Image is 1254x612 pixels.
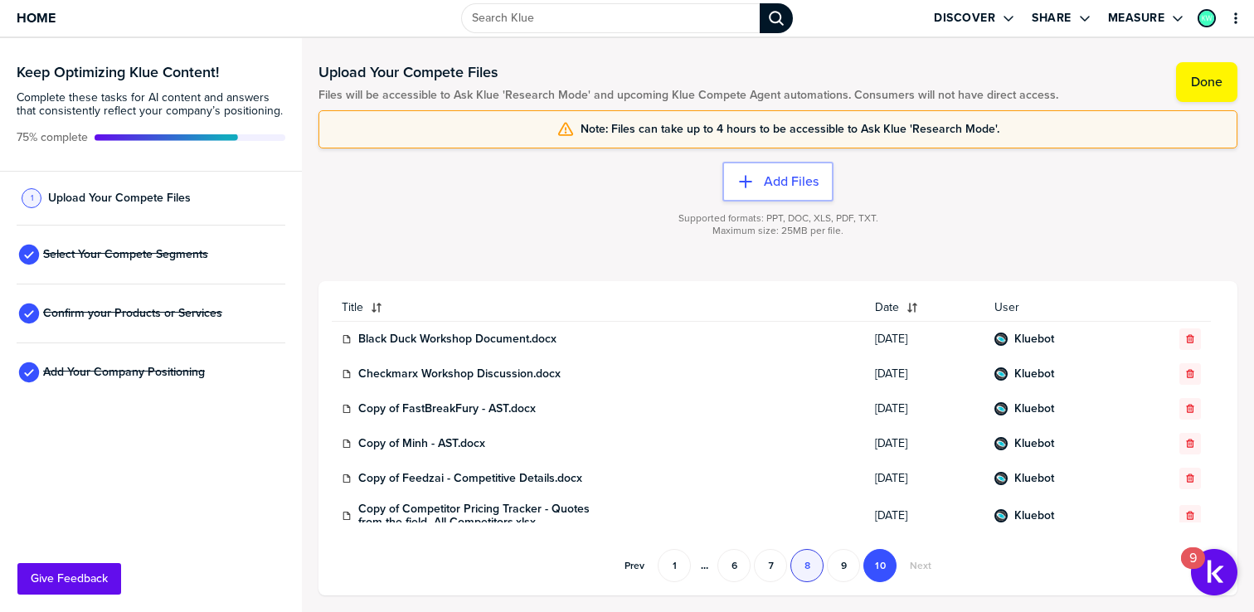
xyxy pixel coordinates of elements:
[790,549,824,582] button: Go to page 8
[1199,11,1214,26] img: 790c79aec32c2fbae9e8ee0dead9c7e3-sml.png
[678,212,878,225] span: Supported formats: PPT, DOC, XLS, PDF, TXT.
[996,511,1006,521] img: 60f17eee712c3062f0cc75446d79b86e-sml.png
[1014,472,1054,485] a: Kluebot
[358,472,582,485] a: Copy of Feedzai - Competitive Details.docx
[613,549,943,582] nav: Pagination Navigation
[764,173,819,190] label: Add Files
[994,402,1008,415] div: Kluebot
[875,437,975,450] span: [DATE]
[994,301,1123,314] span: User
[1189,558,1197,580] div: 9
[17,11,56,25] span: Home
[1108,11,1165,26] label: Measure
[43,366,205,379] span: Add Your Company Positioning
[1198,9,1216,27] div: Kirsten Wissel
[1196,7,1218,29] a: Edit Profile
[1191,549,1237,595] button: Open Resource Center, 9 new notifications
[717,549,751,582] button: Go to page 6
[934,11,995,26] label: Discover
[996,369,1006,379] img: 60f17eee712c3062f0cc75446d79b86e-sml.png
[358,367,561,381] a: Checkmarx Workshop Discussion.docx
[994,437,1008,450] div: Kluebot
[754,549,787,582] button: Go to page 7
[994,367,1008,381] div: Kluebot
[615,549,654,582] button: Go to previous page
[17,91,285,118] span: Complete these tasks for AI content and answers that consistently reflect your company’s position...
[875,333,975,346] span: [DATE]
[996,404,1006,414] img: 60f17eee712c3062f0cc75446d79b86e-sml.png
[1014,333,1054,346] a: Kluebot
[581,123,999,136] span: Note: Files can take up to 4 hours to be accessible to Ask Klue 'Research Mode'.
[31,192,33,204] span: 1
[17,131,88,144] span: Active
[996,334,1006,344] img: 60f17eee712c3062f0cc75446d79b86e-sml.png
[461,3,760,33] input: Search Klue
[760,3,793,33] div: Search Klue
[318,89,1058,102] span: Files will be accessible to Ask Klue 'Research Mode' and upcoming Klue Compete Agent automations....
[996,474,1006,483] img: 60f17eee712c3062f0cc75446d79b86e-sml.png
[342,301,363,314] span: Title
[994,333,1008,346] div: Kluebot
[875,509,975,522] span: [DATE]
[48,192,191,205] span: Upload Your Compete Files
[996,439,1006,449] img: 60f17eee712c3062f0cc75446d79b86e-sml.png
[43,248,208,261] span: Select Your Compete Segments
[318,62,1058,82] h1: Upload Your Compete Files
[875,402,975,415] span: [DATE]
[875,367,975,381] span: [DATE]
[43,307,222,320] span: Confirm your Products or Services
[358,503,607,529] a: Copy of Competitor Pricing Tracker - Quotes from the field_All Competitors.xlsx
[712,225,843,237] span: Maximum size: 25MB per file.
[1014,437,1054,450] a: Kluebot
[994,509,1008,522] div: Kluebot
[17,65,285,80] h3: Keep Optimizing Klue Content!
[17,563,121,595] button: Give Feedback
[827,549,860,582] button: Go to page 9
[875,472,975,485] span: [DATE]
[358,333,557,346] a: Black Duck Workshop Document.docx
[1014,367,1054,381] a: Kluebot
[1014,509,1054,522] a: Kluebot
[658,549,691,582] button: Go to page 1
[358,437,485,450] a: Copy of Minh - AST.docx
[1032,11,1072,26] label: Share
[900,549,941,582] button: Go to next page
[1191,74,1222,90] label: Done
[358,402,536,415] a: Copy of FastBreakFury - AST.docx
[1014,402,1054,415] a: Kluebot
[994,472,1008,485] div: Kluebot
[875,301,899,314] span: Date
